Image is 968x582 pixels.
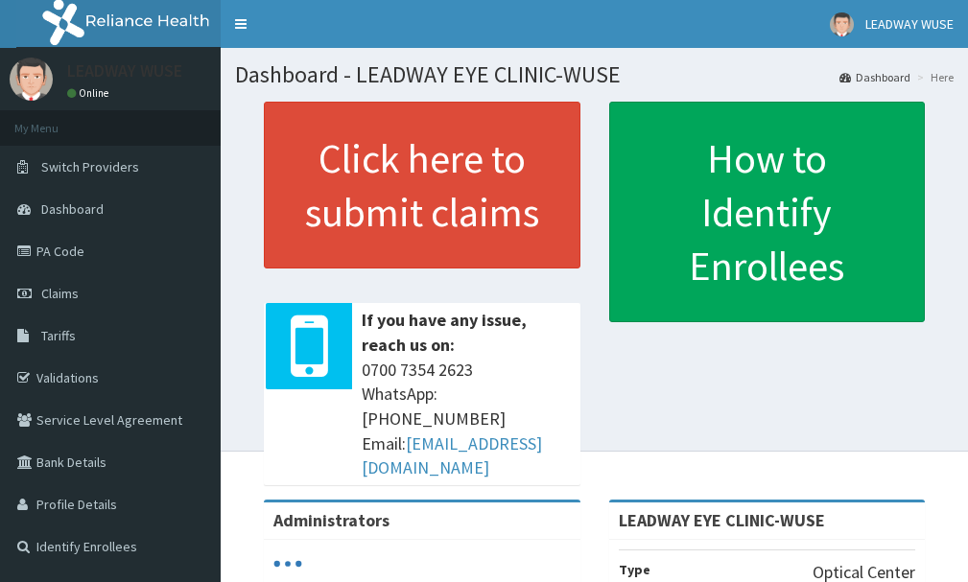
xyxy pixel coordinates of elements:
img: User Image [830,12,854,36]
b: Type [619,561,650,578]
span: 0700 7354 2623 WhatsApp: [PHONE_NUMBER] Email: [362,358,571,481]
span: Claims [41,285,79,302]
a: Online [67,86,113,100]
li: Here [912,69,954,85]
strong: LEADWAY EYE CLINIC-WUSE [619,509,825,531]
a: Dashboard [839,69,910,85]
a: [EMAIL_ADDRESS][DOMAIN_NAME] [362,432,542,479]
span: Tariffs [41,327,76,344]
span: Switch Providers [41,158,139,175]
svg: audio-loading [273,549,302,578]
p: LEADWAY WUSE [67,62,182,80]
img: User Image [10,58,53,101]
h1: Dashboard - LEADWAY EYE CLINIC-WUSE [235,62,954,87]
a: How to Identify Enrollees [609,102,926,322]
span: Dashboard [41,200,104,218]
span: LEADWAY WUSE [865,15,954,33]
a: Click here to submit claims [264,102,580,268]
b: Administrators [273,509,390,531]
b: If you have any issue, reach us on: [362,309,527,356]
